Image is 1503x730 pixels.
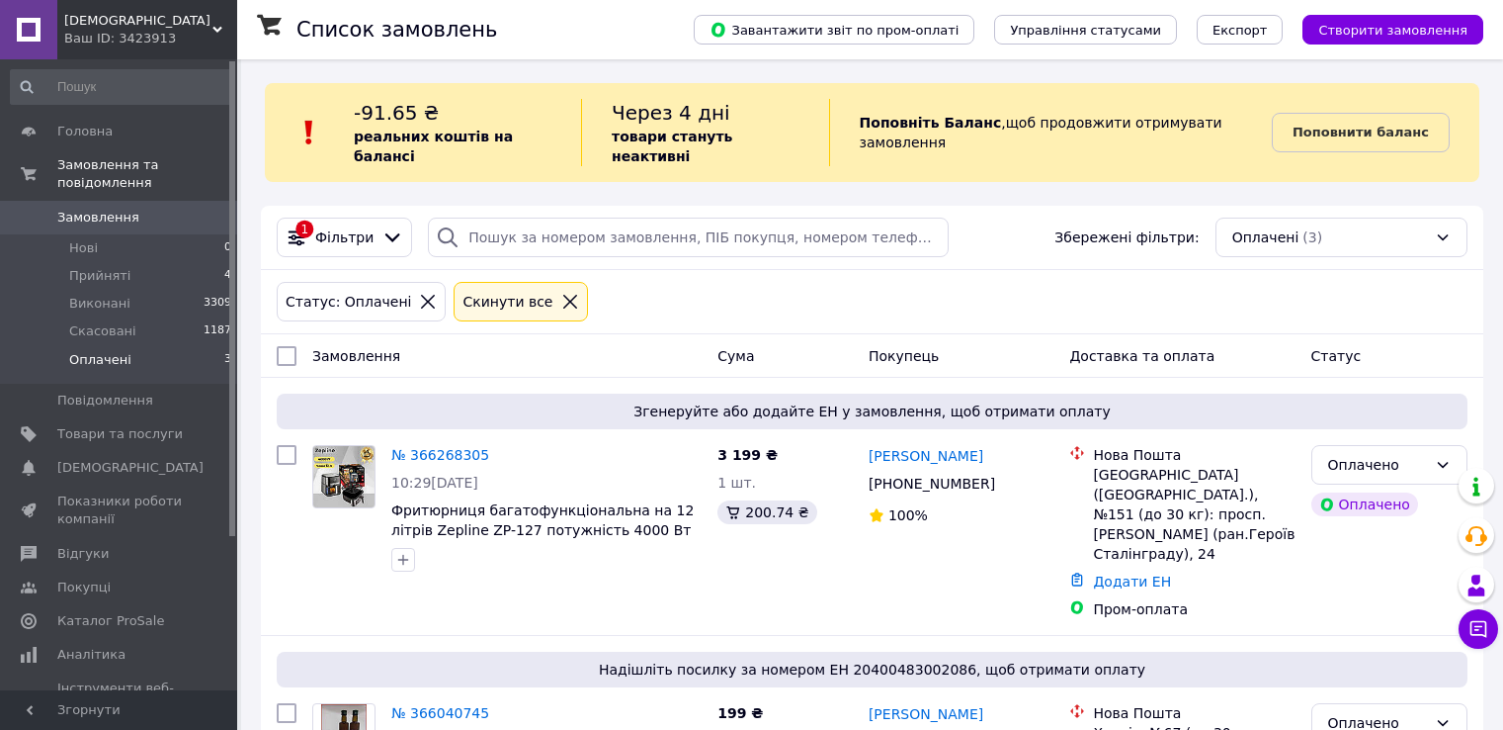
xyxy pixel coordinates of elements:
[1010,23,1161,38] span: Управління статусами
[1311,493,1418,516] div: Оплачено
[69,322,136,340] span: Скасовані
[312,445,376,508] a: Фото товару
[64,30,237,47] div: Ваш ID: 3423913
[1093,599,1294,619] div: Пром-оплата
[1311,348,1362,364] span: Статус
[717,501,816,524] div: 200.74 ₴
[57,493,183,528] span: Показники роботи компанії
[69,239,98,257] span: Нові
[428,218,949,257] input: Пошук за номером замовлення, ПІБ покупця, номером телефону, Email, номером накладної
[1293,125,1429,139] b: Поповнити баланс
[869,446,983,466] a: [PERSON_NAME]
[57,156,237,192] span: Замовлення та повідомлення
[869,704,983,724] a: [PERSON_NAME]
[282,291,415,313] div: Статус: Оплачені
[57,425,183,443] span: Товари та послуги
[312,348,400,364] span: Замовлення
[57,209,139,227] span: Замовлення
[57,459,204,477] span: [DEMOGRAPHIC_DATA]
[69,351,131,369] span: Оплачені
[313,446,375,507] img: Фото товару
[10,69,233,105] input: Пошук
[296,18,497,42] h1: Список замовлень
[224,239,231,257] span: 0
[717,475,756,491] span: 1 шт.
[64,12,212,30] span: Levita
[1232,228,1299,247] span: Оплачені
[1093,445,1294,465] div: Нова Пошта
[1283,21,1483,37] a: Створити замовлення
[612,129,732,164] b: товари стануть неактивні
[57,680,183,715] span: Інструменти веб-майстра та SEO
[224,267,231,285] span: 4
[1093,703,1294,723] div: Нова Пошта
[1093,465,1294,564] div: [GEOGRAPHIC_DATA] ([GEOGRAPHIC_DATA].), №151 (до 30 кг): просп. [PERSON_NAME] (ран.Героїв Сталінг...
[888,507,928,523] span: 100%
[391,705,489,721] a: № 366040745
[994,15,1177,45] button: Управління статусами
[69,295,130,313] span: Виконані
[1302,229,1322,245] span: (3)
[1272,113,1450,152] a: Поповнити баланс
[1318,23,1467,38] span: Створити замовлення
[69,267,130,285] span: Прийняті
[717,348,754,364] span: Cума
[57,392,153,410] span: Повідомлення
[829,99,1272,166] div: , щоб продовжити отримувати замовлення
[204,322,231,340] span: 1187
[285,402,1460,421] span: Згенеруйте або додайте ЕН у замовлення, щоб отримати оплату
[612,101,730,125] span: Через 4 дні
[57,612,164,630] span: Каталог ProSale
[204,295,231,313] span: 3309
[1328,454,1427,476] div: Оплачено
[869,348,939,364] span: Покупець
[315,228,374,247] span: Фільтри
[1093,574,1171,590] a: Додати ЕН
[294,118,324,147] img: :exclamation:
[1197,15,1284,45] button: Експорт
[391,475,478,491] span: 10:29[DATE]
[391,502,694,558] a: Фритюрниця багатофункціональна на 12 літрів Zepline ZP-127 потужність 4000 Вт сенсорна аерофритюр...
[459,291,556,313] div: Cкинути все
[1069,348,1214,364] span: Доставка та оплата
[57,646,125,664] span: Аналітика
[717,705,763,721] span: 199 ₴
[694,15,974,45] button: Завантажити звіт по пром-оплаті
[57,579,111,596] span: Покупці
[1212,23,1268,38] span: Експорт
[860,115,1002,131] b: Поповніть Баланс
[285,660,1460,680] span: Надішліть посилку за номером ЕН 20400483002086, щоб отримати оплату
[391,447,489,463] a: № 366268305
[354,101,439,125] span: -91.65 ₴
[1459,609,1498,649] button: Чат з покупцем
[865,470,999,498] div: [PHONE_NUMBER]
[1054,228,1199,247] span: Збережені фільтри:
[710,21,959,39] span: Завантажити звіт по пром-оплаті
[717,447,778,463] span: 3 199 ₴
[57,545,109,563] span: Відгуки
[354,129,513,164] b: реальних коштів на балансі
[224,351,231,369] span: 3
[1302,15,1483,45] button: Створити замовлення
[57,123,113,140] span: Головна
